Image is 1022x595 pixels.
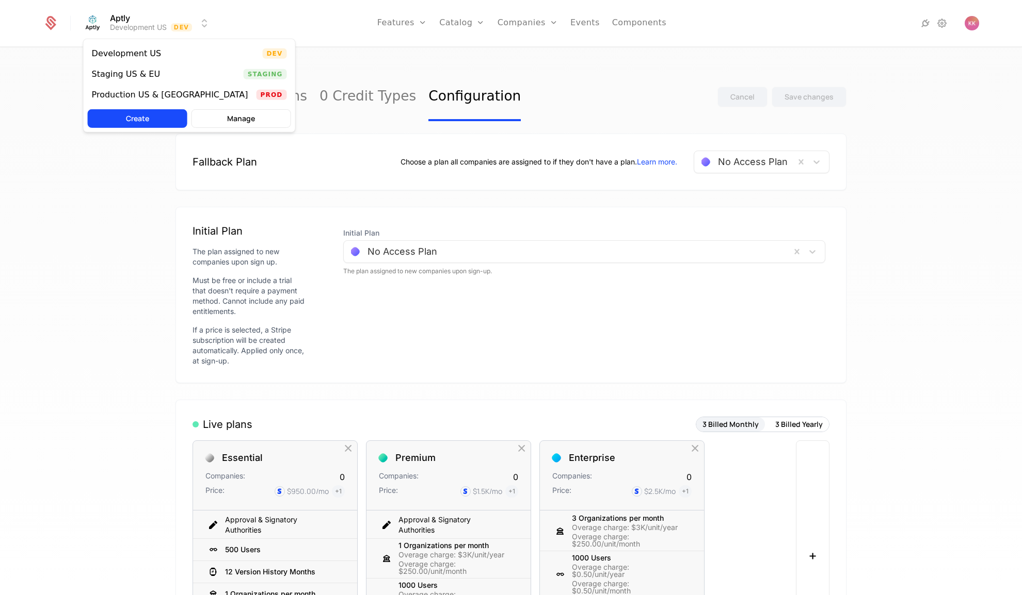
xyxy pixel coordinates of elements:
button: Create [88,109,187,128]
button: Manage [191,109,291,128]
span: Prod [256,90,286,100]
div: Production US & [GEOGRAPHIC_DATA] [92,91,248,99]
div: Select environment [83,39,296,133]
span: Staging [244,69,287,79]
div: Staging US & EU [92,70,161,78]
span: Dev [262,48,286,59]
div: Development US [92,49,162,58]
